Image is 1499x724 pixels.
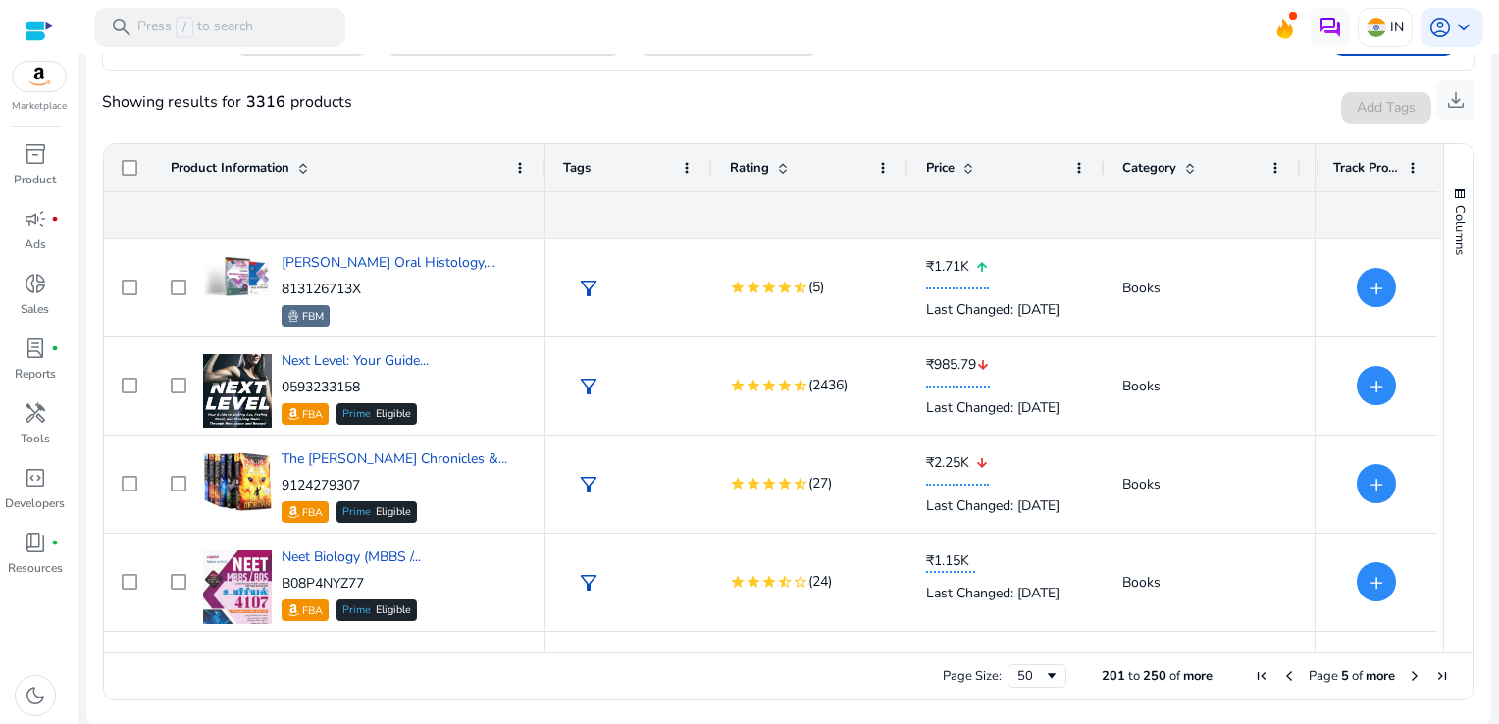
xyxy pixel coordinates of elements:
span: Prime [342,409,371,420]
mat-icon: star_border [793,574,808,590]
span: ₹1.15K [926,551,975,571]
span: donut_small [24,272,47,295]
p: Reports [15,365,56,383]
p: 813126713X [282,280,495,299]
button: + [1357,366,1396,405]
span: Books [1122,475,1161,493]
span: (27) [808,472,832,495]
span: filter_alt [577,277,600,300]
p: Marketplace [12,99,67,114]
p: FBA [302,405,323,425]
span: filter_alt [577,473,600,496]
span: filter_alt [577,571,600,595]
span: handyman [24,401,47,425]
mat-icon: star_half [777,574,793,590]
span: Track Product [1333,159,1399,177]
button: + [1357,562,1396,601]
p: 0593233158 [282,378,429,397]
mat-icon: star [761,280,777,295]
div: Next Page [1407,668,1422,684]
p: FBM [302,307,324,327]
span: book_4 [24,531,47,554]
mat-icon: star [730,280,746,295]
button: + [1357,268,1396,307]
div: Last Changed: [DATE] [926,573,1087,613]
p: Sales [21,300,49,318]
mat-icon: star_half [793,280,808,295]
div: Last Changed: [DATE] [926,388,1087,428]
p: 9124279307 [282,476,507,495]
mat-icon: star [746,476,761,491]
span: 250 [1143,667,1166,685]
mat-icon: star [746,574,761,590]
img: in.svg [1367,18,1386,37]
p: Press to search [137,17,253,38]
mat-icon: star [761,378,777,393]
mat-icon: star [777,476,793,491]
span: account_circle [1428,16,1452,39]
p: Ads [25,235,46,253]
button: download [1436,80,1475,120]
div: Previous Page [1281,668,1297,684]
span: Books [1122,279,1161,297]
span: Prime [342,605,371,616]
mat-icon: arrow_downward [976,345,990,386]
span: search [110,16,133,39]
span: ₹1.71K [926,257,975,277]
span: Tags [563,159,591,177]
p: IN [1390,10,1404,44]
span: ₹985.79 [926,355,976,375]
div: 50 [1017,667,1044,685]
span: Prime [342,507,371,518]
span: Books [1122,377,1161,395]
mat-icon: star [777,280,793,295]
mat-icon: arrow_upward [975,247,989,287]
span: code_blocks [24,466,47,490]
mat-icon: star [761,476,777,491]
span: Category [1122,159,1176,177]
p: Tools [21,430,50,447]
a: Neet Biology (MBBS /... [282,547,421,566]
a: Next Level: Your Guide... [282,351,429,370]
div: Showing results for products [102,90,352,114]
span: Columns [1451,205,1469,255]
span: / [176,17,193,38]
p: FBA [302,601,323,621]
span: more [1183,667,1213,685]
p: Developers [5,494,65,512]
span: of [1169,667,1180,685]
div: Page Size [1008,664,1066,688]
mat-icon: star_half [793,476,808,491]
div: Eligible [336,403,417,425]
span: Product Information [171,159,289,177]
span: fiber_manual_record [51,215,59,223]
span: Books [1122,573,1161,592]
span: Rating [730,159,769,177]
span: (24) [808,570,832,594]
mat-icon: star_half [793,378,808,393]
span: (2436) [808,374,848,397]
div: Last Changed: [DATE] [926,486,1087,526]
span: (5) [808,276,824,299]
span: of [1352,667,1363,685]
span: Page [1309,667,1338,685]
mat-icon: star [730,574,746,590]
mat-icon: star [746,378,761,393]
span: more [1366,667,1395,685]
span: 201 [1102,667,1125,685]
div: Last Page [1434,668,1450,684]
div: First Page [1254,668,1269,684]
mat-icon: star [730,378,746,393]
span: keyboard_arrow_down [1452,16,1475,39]
div: Last Changed: [DATE] [926,289,1087,330]
span: campaign [24,207,47,231]
mat-icon: star [777,378,793,393]
span: dark_mode [24,684,47,707]
span: to [1128,667,1140,685]
span: fiber_manual_record [51,539,59,546]
span: filter_alt [577,375,600,398]
div: Eligible [336,501,417,523]
a: The [PERSON_NAME] Chronicles &... [282,449,507,468]
span: inventory_2 [24,142,47,166]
